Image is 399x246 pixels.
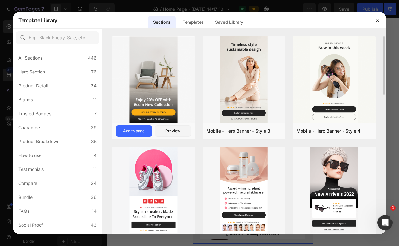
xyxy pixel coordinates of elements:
[91,180,97,187] div: 24
[5,152,125,226] div: Background Image
[18,166,44,173] div: Testimonials
[11,97,53,139] img: Alt Image
[94,110,97,117] div: 7
[5,75,60,84] h3: Juice Cleanse
[18,124,40,131] div: Guarantee
[210,16,248,28] div: Saved Library
[178,16,209,28] div: Templates
[91,138,97,145] div: 35
[77,97,119,139] img: Alt Image
[91,68,97,76] div: 76
[18,82,48,90] div: Product Detail
[18,180,37,187] div: Compare
[18,193,33,201] div: Bundle
[5,28,60,70] a: Image Title
[91,124,97,131] div: 29
[18,54,42,62] div: All Sections
[37,3,64,9] span: Mobile ( 410 px)
[70,144,125,152] h3: Smoothies
[70,97,125,139] a: Image Title
[91,82,97,90] div: 34
[390,205,396,211] span: 1
[148,16,176,28] div: Sections
[18,138,59,145] div: Product Breakdown
[5,97,60,139] a: Image Title
[18,96,33,104] div: Brands
[165,128,180,134] div: Preview
[155,125,191,137] button: Preview
[18,110,51,117] div: Trusted Badges
[116,125,152,137] button: Add to page
[92,207,97,215] div: 14
[38,213,92,218] div: [PERSON_NAME] Collections
[93,166,97,173] div: 11
[296,127,360,135] div: Mobile - Hero Banner - Style 4
[11,28,53,70] img: Alt Image
[70,75,125,84] h3: Shots
[93,96,97,104] div: 11
[123,128,145,134] div: Add to page
[18,221,43,229] div: Social Proof
[18,68,45,76] div: Hero Section
[16,31,99,44] input: E.g.: Black Friday, Sale, etc.
[91,193,97,201] div: 36
[5,152,125,226] div: Overlay
[94,152,97,159] div: 4
[377,215,393,230] iframe: Intercom live chat
[77,28,119,70] img: Alt Image
[206,127,270,135] div: Mobile - Hero Banner - Style 3
[18,152,41,159] div: How to use
[13,143,38,149] div: Hero Banner
[88,54,97,62] div: 446
[70,28,125,70] a: Image Title
[91,221,97,229] div: 43
[18,207,29,215] div: FAQs
[12,210,117,221] button: Cosme Collections
[18,12,57,28] h2: Template Library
